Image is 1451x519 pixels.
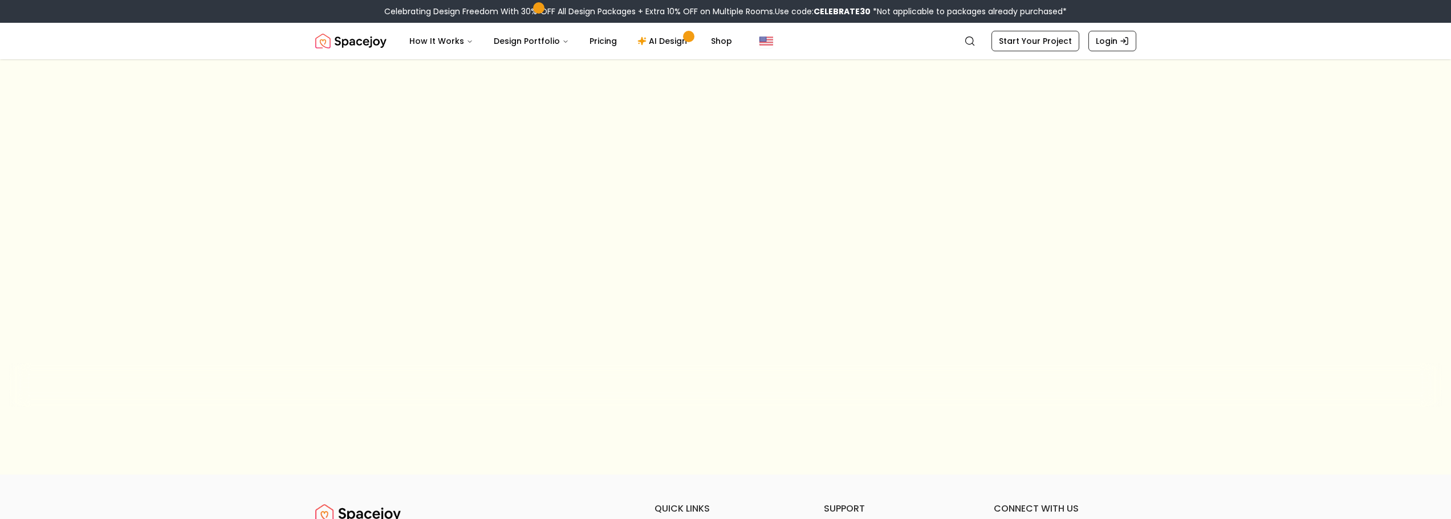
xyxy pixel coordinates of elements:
[994,502,1136,516] h6: connect with us
[400,30,741,52] nav: Main
[580,30,626,52] a: Pricing
[824,502,966,516] h6: support
[485,30,578,52] button: Design Portfolio
[315,30,387,52] img: Spacejoy Logo
[702,30,741,52] a: Shop
[871,6,1067,17] span: *Not applicable to packages already purchased*
[628,30,700,52] a: AI Design
[759,34,773,48] img: United States
[400,30,482,52] button: How It Works
[384,6,1067,17] div: Celebrating Design Freedom With 30% OFF All Design Packages + Extra 10% OFF on Multiple Rooms.
[991,31,1079,51] a: Start Your Project
[315,23,1136,59] nav: Global
[655,502,797,516] h6: quick links
[814,6,871,17] b: CELEBRATE30
[315,30,387,52] a: Spacejoy
[775,6,871,17] span: Use code:
[1088,31,1136,51] a: Login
